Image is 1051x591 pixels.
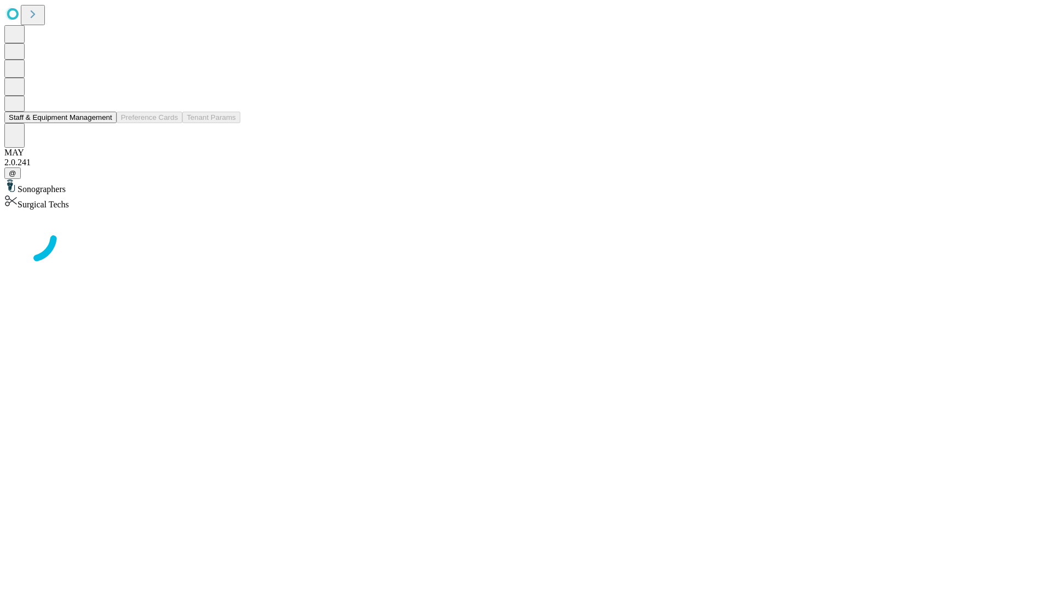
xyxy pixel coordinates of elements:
[117,112,182,123] button: Preference Cards
[182,112,240,123] button: Tenant Params
[9,169,16,177] span: @
[4,148,1047,158] div: MAY
[4,179,1047,194] div: Sonographers
[4,167,21,179] button: @
[4,112,117,123] button: Staff & Equipment Management
[4,158,1047,167] div: 2.0.241
[4,194,1047,210] div: Surgical Techs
